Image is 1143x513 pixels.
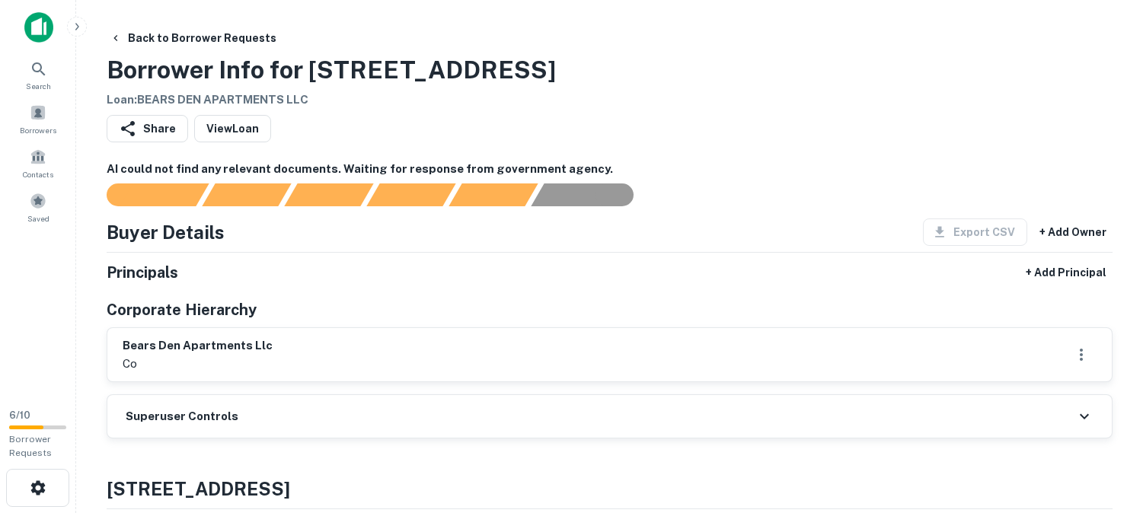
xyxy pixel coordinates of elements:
h5: Corporate Hierarchy [107,298,257,321]
a: Search [5,54,72,95]
a: Saved [5,186,72,228]
a: Contacts [5,142,72,183]
h4: [STREET_ADDRESS] [107,475,1113,502]
div: AI fulfillment process complete. [532,183,652,206]
button: + Add Owner [1033,218,1113,246]
h4: Buyer Details [107,218,225,246]
span: Contacts [23,168,53,180]
h6: Superuser Controls [126,408,238,425]
span: 6 / 10 [9,409,30,421]
img: capitalize-icon.png [24,12,53,43]
a: Borrowers [5,98,72,139]
p: co [123,355,273,373]
div: Sending borrower request to AI... [88,183,203,206]
button: Back to Borrower Requests [104,24,283,52]
h6: Loan : BEARS DEN APARTMENTS LLC [107,91,556,109]
iframe: Chat Widget [1067,391,1143,464]
h6: AI could not find any relevant documents. Waiting for response from government agency. [107,161,1113,178]
span: Saved [27,212,49,225]
div: Documents found, AI parsing details... [284,183,373,206]
div: Principals found, AI now looking for contact information... [366,183,455,206]
div: Principals found, still searching for contact information. This may take time... [449,183,538,206]
h6: bears den apartments llc [123,337,273,355]
h3: Borrower Info for [STREET_ADDRESS] [107,52,556,88]
span: Borrower Requests [9,434,52,458]
span: Borrowers [20,124,56,136]
span: Search [26,80,51,92]
a: ViewLoan [194,115,271,142]
button: Share [107,115,188,142]
h5: Principals [107,261,178,284]
button: + Add Principal [1020,259,1113,286]
div: Your request is received and processing... [202,183,291,206]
